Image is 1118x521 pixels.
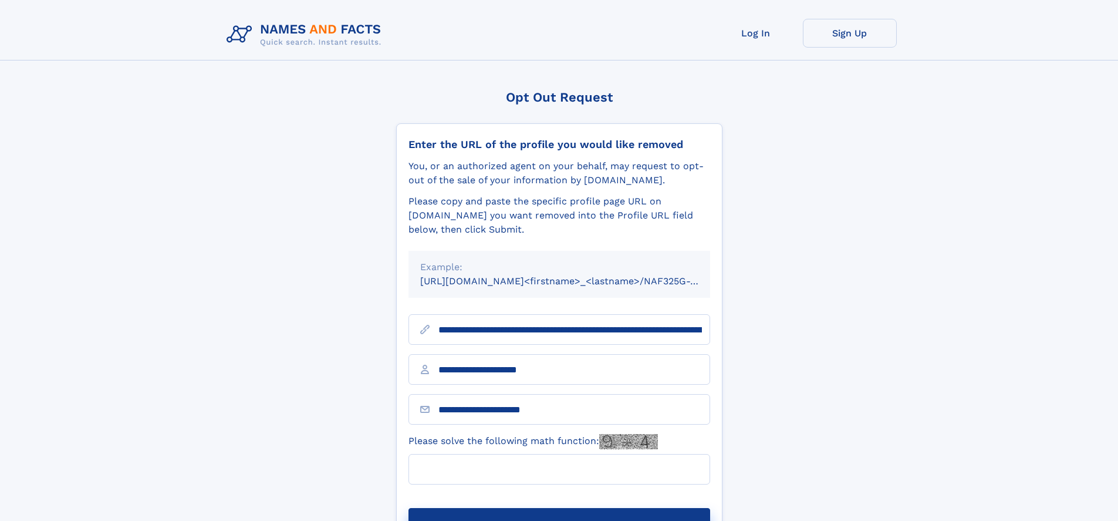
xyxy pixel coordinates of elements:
div: Example: [420,260,698,274]
small: [URL][DOMAIN_NAME]<firstname>_<lastname>/NAF325G-xxxxxxxx [420,275,732,287]
label: Please solve the following math function: [408,434,658,449]
a: Log In [709,19,803,48]
div: Please copy and paste the specific profile page URL on [DOMAIN_NAME] you want removed into the Pr... [408,194,710,237]
a: Sign Up [803,19,897,48]
div: Enter the URL of the profile you would like removed [408,138,710,151]
img: Logo Names and Facts [222,19,391,51]
div: Opt Out Request [396,90,722,105]
div: You, or an authorized agent on your behalf, may request to opt-out of the sale of your informatio... [408,159,710,187]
